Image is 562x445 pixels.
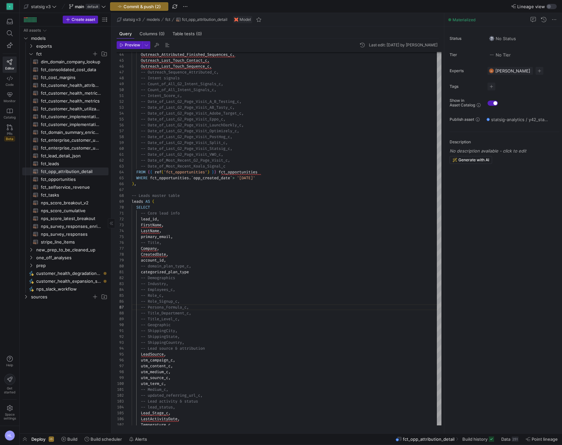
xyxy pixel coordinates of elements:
span: 'fct_opportunities' [164,169,207,175]
span: ` [191,175,193,181]
span: -- Date_of_Last_G2_Page_Visit_LaunchDarkly_c, [141,122,244,128]
div: 60 [117,146,124,151]
div: Press SPACE to select this row. [22,128,108,136]
span: lead_id [141,216,157,222]
button: fct_opp_attribution_detail [174,16,229,24]
span: Commit & push (2) [124,4,161,9]
div: Press SPACE to select this row. [22,144,108,152]
a: PRsBeta [3,122,17,144]
span: Company [141,246,157,251]
a: fct_customer_implementation_metrics​​​​​​​​​​ [22,120,108,128]
a: fct_customer_health_utilization_rate​​​​​​​​​​ [22,105,108,113]
div: Press SPACE to select this row. [22,293,108,301]
div: 59 [117,140,124,146]
div: 58 [117,134,124,140]
span: fct_customer_health_metrics​​​​​​​​​​ [41,97,101,105]
button: Build [58,434,80,445]
span: fct_customer_implementation_metrics_latest​​​​​​​​​​ [41,113,101,120]
span: -- Date_of_Last_G2_Page_Visit_A_B_Testing_c, [141,99,241,104]
div: Last edit: [DATE] by [PERSON_NAME] [369,43,438,47]
div: Press SPACE to select this row. [22,42,108,50]
a: fct_customer_implementation_metrics_latest​​​​​​​​​​ [22,113,108,120]
span: fct [36,50,92,58]
div: Press SPACE to select this row. [22,183,108,191]
span: } [212,169,214,175]
span: -- Leads master table [132,193,180,198]
button: statsig v3 [115,16,142,24]
div: 79 [117,257,124,263]
div: 71 [117,210,124,216]
img: undefined [234,18,238,22]
div: 76 [117,240,124,246]
div: 78 [117,251,124,257]
a: Spacesettings [3,402,17,423]
span: , [157,246,159,251]
div: 85 [117,293,124,298]
span: Status [450,36,482,41]
span: -- Date_of_Last_G2_Page_Visit_AB_Tasty_c, [141,105,235,110]
div: Press SPACE to select this row. [22,262,108,269]
div: Press SPACE to select this row. [22,136,108,144]
span: -- Employees_c, [141,287,175,292]
span: nps_score_cumulative​​​​​​​​​​ [41,207,101,215]
span: , [159,228,161,233]
span: fct_leads​​​​​​​​​​ [41,160,101,167]
a: Monitor [3,89,17,105]
div: Press SPACE to select this row. [22,105,108,113]
span: -- Date_of_Last_G2_Page_Visit_PostHog_c, [141,134,232,139]
p: Description [450,140,559,144]
span: , [161,222,164,228]
div: Press SPACE to select this row. [22,222,108,230]
div: Press SPACE to select this row. [22,207,108,215]
button: Data251 [498,434,521,445]
span: FROM [136,169,145,175]
button: Alerts [126,434,150,445]
span: -- Intent signals [141,75,180,81]
div: 61 [117,151,124,157]
button: statsig-analytics / y42_statsig_v3_test_main / fct_opp_attribution_detail [485,115,550,124]
span: Query [119,32,132,36]
span: -- Outreach_Sequence_Attributed_c, [141,70,219,75]
a: Catalog [3,105,17,122]
span: -- Industry, [141,281,168,286]
span: Monitor [4,99,16,103]
span: Help [6,363,14,367]
div: 52 [117,99,124,104]
span: Outreach_Last_Touch_Contact_c [141,58,207,63]
span: nps_survey_responses​​​​​​​​​​ [41,230,101,238]
div: Press SPACE to select this row. [22,215,108,222]
span: Editor [5,66,14,70]
div: 62 [117,157,124,163]
div: 89 [117,316,124,322]
div: Press SPACE to select this row. [22,113,108,120]
span: (0) [159,32,165,36]
div: 48 [117,75,124,81]
span: models [31,35,107,42]
span: -- Date_of_Last_G2_Page_Visit_Statsig_c, [141,146,232,151]
button: Getstarted [3,371,17,397]
a: stripe_line_items​​​​​​​​​​ [22,238,108,246]
span: { [148,169,150,175]
div: 80 [117,263,124,269]
span: fct_lead_detail_json​​​​​​​​​​ [41,152,101,160]
span: main [75,4,84,9]
span: fct_selfservice_revenue​​​​​​​​​​ [41,183,101,191]
span: models [147,17,160,22]
span: ( [152,199,155,204]
button: No statusNo Status [488,34,518,43]
span: dim_domain_company_lookup​​​​​​​​​​ [41,58,101,66]
button: Build scheduler [82,434,125,445]
a: nps_survey_responses​​​​​​​​​​ [22,230,108,238]
span: primary_email [141,234,171,239]
a: fct_tasks​​​​​​​​​​ [22,191,108,199]
span: fct_customer_health_attributes​​​​​​​​​​ [41,82,101,89]
a: nps_score_latest_breakout​​​​​​​​​​ [22,215,108,222]
a: fct_customer_health_attributes​​​​​​​​​​ [22,81,108,89]
span: CreatedDate [141,252,166,257]
span: FirstName [141,222,161,228]
a: fct_leads​​​​​​​​​​ [22,160,108,167]
div: S [7,3,13,10]
button: fct [164,16,172,24]
span: ( [161,169,164,175]
span: ) [132,181,134,186]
